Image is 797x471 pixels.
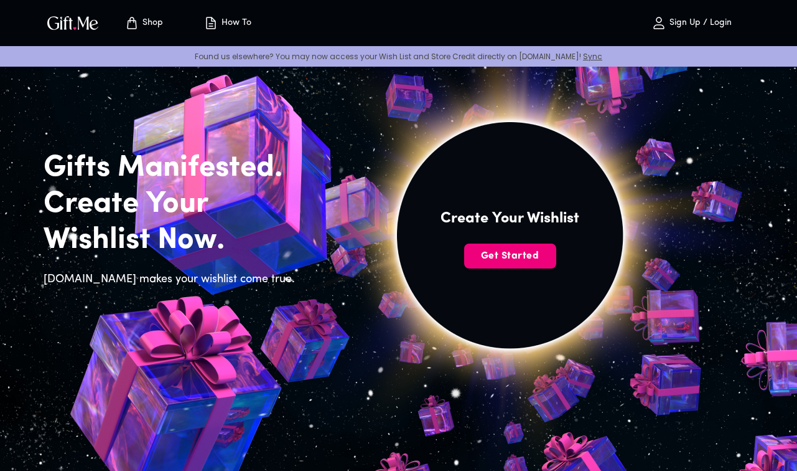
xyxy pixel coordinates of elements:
p: How To [218,18,251,29]
h4: Create Your Wishlist [440,209,579,229]
a: Sync [583,51,602,62]
button: Get Started [464,244,556,269]
p: Shop [139,18,163,29]
h2: Gifts Manifested. [44,150,302,186]
h6: [DOMAIN_NAME] makes your wishlist come true. [44,271,302,288]
button: Sign Up / Login [629,3,753,43]
button: How To [193,3,261,43]
span: Get Started [464,249,556,263]
img: GiftMe Logo [45,14,101,32]
button: Store page [110,3,178,43]
p: Sign Up / Login [666,18,732,29]
h2: Create Your [44,186,302,222]
img: how-to.svg [203,16,218,31]
p: Found us elsewhere? You may now access your Wish List and Store Credit directly on [DOMAIN_NAME]! [10,51,787,62]
h2: Wishlist Now. [44,222,302,259]
button: GiftMe Logo [44,16,102,31]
